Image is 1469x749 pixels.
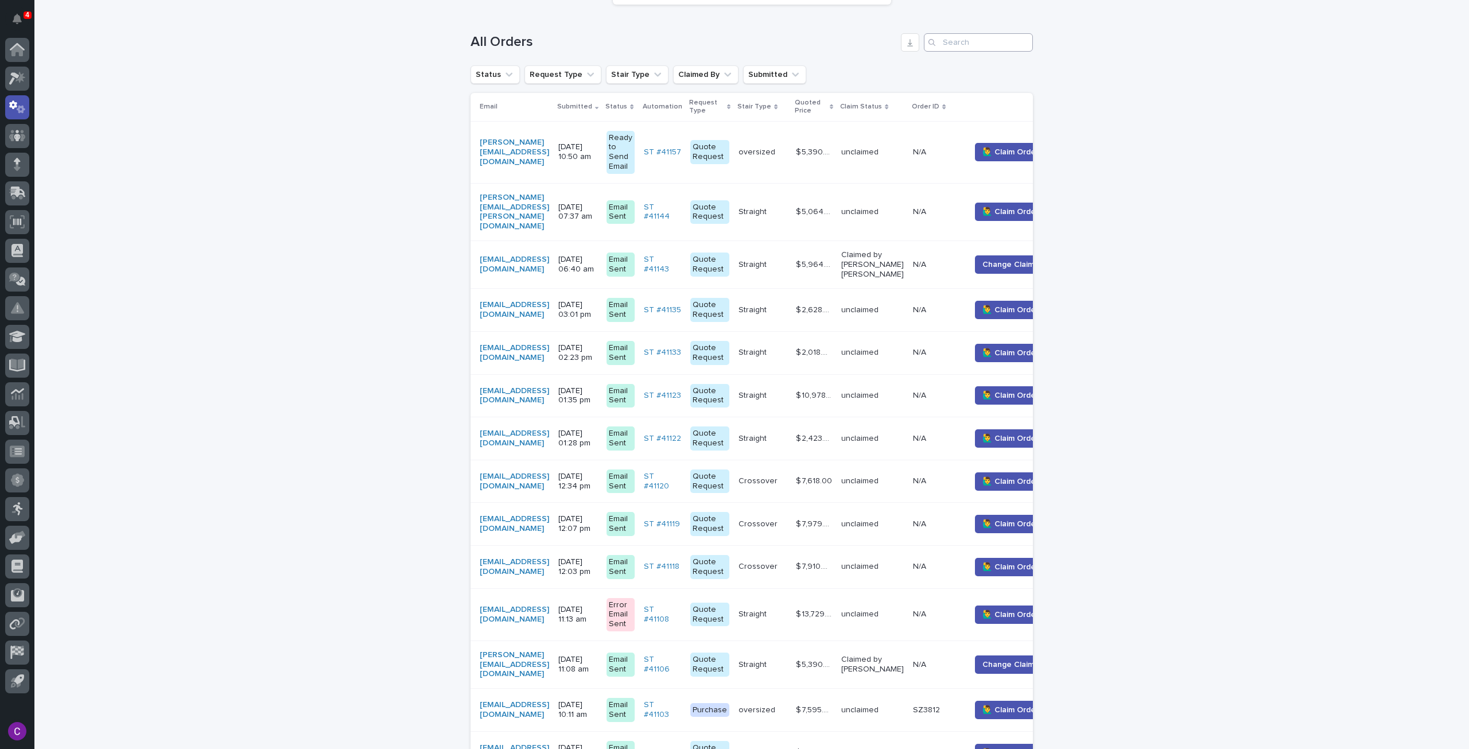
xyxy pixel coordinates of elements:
[5,7,29,31] button: Notifications
[673,65,739,84] button: Claimed By
[607,200,635,224] div: Email Sent
[690,140,729,164] div: Quote Request
[558,605,597,624] p: [DATE] 11:13 am
[982,304,1039,316] span: 🙋‍♂️ Claim Order
[644,562,679,572] a: ST #41118
[913,205,928,217] p: N/A
[913,303,928,315] p: N/A
[982,561,1039,573] span: 🙋‍♂️ Claim Order
[982,347,1039,359] span: 🙋‍♂️ Claim Order
[690,512,729,536] div: Quote Request
[471,417,1068,460] tr: [EMAIL_ADDRESS][DOMAIN_NAME] [DATE] 01:28 pmEmail SentST #41122 Quote RequestStraightStraight $ 2...
[982,476,1039,487] span: 🙋‍♂️ Claim Order
[913,474,928,486] p: N/A
[690,703,729,717] div: Purchase
[982,146,1039,158] span: 🙋‍♂️ Claim Order
[558,343,597,363] p: [DATE] 02:23 pm
[558,386,597,406] p: [DATE] 01:35 pm
[796,346,834,358] p: $ 2,018.00
[796,205,834,217] p: $ 5,064.00
[975,255,1050,274] button: Change Claimer
[982,518,1039,530] span: 🙋‍♂️ Claim Order
[796,658,834,670] p: $ 5,390.00
[471,65,520,84] button: Status
[739,205,769,217] p: Straight
[558,300,597,320] p: [DATE] 03:01 pm
[975,143,1046,161] button: 🙋‍♂️ Claim Order
[796,258,834,270] p: $ 5,964.00
[607,698,635,722] div: Email Sent
[471,289,1068,332] tr: [EMAIL_ADDRESS][DOMAIN_NAME] [DATE] 03:01 pmEmail SentST #41135 Quote RequestStraightStraight $ 2...
[644,519,680,529] a: ST #41119
[795,96,827,118] p: Quoted Price
[644,255,681,274] a: ST #41143
[841,562,904,572] p: unclaimed
[912,100,939,113] p: Order ID
[796,389,834,401] p: $ 10,978.00
[471,240,1068,288] tr: [EMAIL_ADDRESS][DOMAIN_NAME] [DATE] 06:40 amEmail SentST #41143 Quote RequestStraightStraight $ 5...
[739,303,769,315] p: Straight
[913,607,928,619] p: N/A
[975,701,1046,719] button: 🙋‍♂️ Claim Order
[841,148,904,157] p: unclaimed
[841,705,904,715] p: unclaimed
[796,560,834,572] p: $ 7,910.00
[743,65,806,84] button: Submitted
[975,515,1046,533] button: 🙋‍♂️ Claim Order
[690,469,729,494] div: Quote Request
[975,301,1046,319] button: 🙋‍♂️ Claim Order
[471,545,1068,588] tr: [EMAIL_ADDRESS][DOMAIN_NAME] [DATE] 12:03 pmEmail SentST #41118 Quote RequestCrossoverCrossover $...
[607,341,635,365] div: Email Sent
[558,255,597,274] p: [DATE] 06:40 am
[607,469,635,494] div: Email Sent
[982,259,1042,270] span: Change Claimer
[796,474,834,486] p: $ 7,618.00
[644,148,681,157] a: ST #41157
[739,703,778,715] p: oversized
[975,472,1046,491] button: 🙋‍♂️ Claim Order
[913,560,928,572] p: N/A
[690,384,729,408] div: Quote Request
[607,653,635,677] div: Email Sent
[607,426,635,451] div: Email Sent
[607,298,635,322] div: Email Sent
[25,11,29,19] p: 4
[644,305,681,315] a: ST #41135
[471,689,1068,732] tr: [EMAIL_ADDRESS][DOMAIN_NAME] [DATE] 10:11 amEmail SentST #41103 Purchaseoversizedoversized $ 7,59...
[480,557,549,577] a: [EMAIL_ADDRESS][DOMAIN_NAME]
[796,517,834,529] p: $ 7,979.00
[841,348,904,358] p: unclaimed
[607,253,635,277] div: Email Sent
[913,517,928,529] p: N/A
[690,555,729,579] div: Quote Request
[607,555,635,579] div: Email Sent
[524,65,601,84] button: Request Type
[841,476,904,486] p: unclaimed
[558,700,597,720] p: [DATE] 10:11 am
[480,343,549,363] a: [EMAIL_ADDRESS][DOMAIN_NAME]
[841,207,904,217] p: unclaimed
[644,605,681,624] a: ST #41108
[841,305,904,315] p: unclaimed
[982,433,1039,444] span: 🙋‍♂️ Claim Order
[913,703,942,715] p: SZ3812
[644,434,681,444] a: ST #41122
[558,429,597,448] p: [DATE] 01:28 pm
[471,588,1068,641] tr: [EMAIL_ADDRESS][DOMAIN_NAME] [DATE] 11:13 amError Email SentST #41108 Quote RequestStraightStraig...
[739,474,780,486] p: Crossover
[982,704,1039,716] span: 🙋‍♂️ Claim Order
[739,658,769,670] p: Straight
[739,258,769,270] p: Straight
[975,344,1046,362] button: 🙋‍♂️ Claim Order
[982,390,1039,401] span: 🙋‍♂️ Claim Order
[480,193,549,231] a: [PERSON_NAME][EMAIL_ADDRESS][PERSON_NAME][DOMAIN_NAME]
[975,429,1046,448] button: 🙋‍♂️ Claim Order
[689,96,724,118] p: Request Type
[913,432,928,444] p: N/A
[558,514,597,534] p: [DATE] 12:07 pm
[471,121,1068,183] tr: [PERSON_NAME][EMAIL_ADDRESS][DOMAIN_NAME] [DATE] 10:50 amReady to Send EmailST #41157 Quote Reque...
[841,391,904,401] p: unclaimed
[924,33,1033,52] div: Search
[644,203,681,222] a: ST #41144
[739,560,780,572] p: Crossover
